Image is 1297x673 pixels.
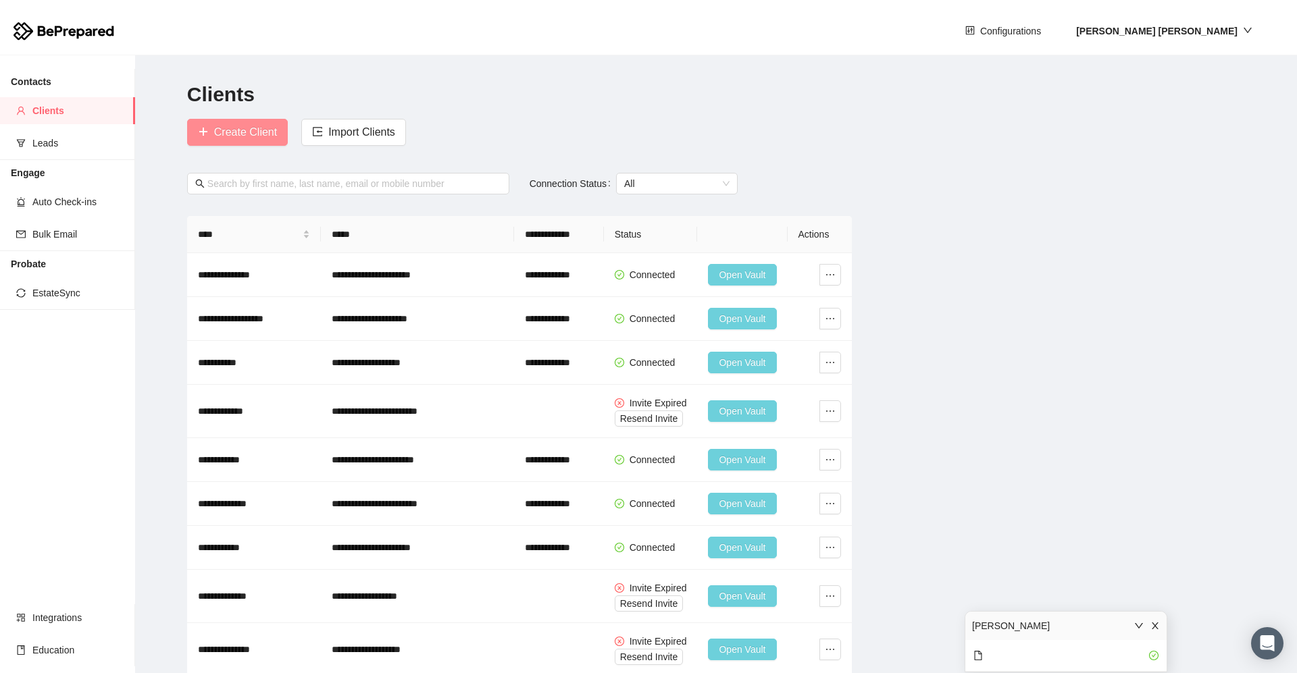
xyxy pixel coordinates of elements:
[719,540,765,555] span: Open Vault
[719,355,765,370] span: Open Vault
[630,398,687,408] span: Invite Expired
[719,452,765,467] span: Open Vault
[615,455,624,464] span: check-circle
[820,406,840,416] span: ellipsis
[187,81,1245,109] h2: Clients
[615,314,624,323] span: check-circle
[16,106,26,115] span: user
[530,173,616,194] label: Connection Status
[630,357,676,368] span: Connected
[708,585,776,607] button: Open Vault
[187,119,288,146] button: plusCreate Client
[708,308,776,329] button: Open Vault
[1134,621,1144,630] span: down
[708,400,776,422] button: Open Vault
[32,279,124,306] span: EstateSync
[195,179,205,188] span: search
[207,176,501,191] input: Search by first name, last name, email or mobile number
[719,311,765,326] span: Open Vault
[630,498,676,509] span: Connected
[1243,26,1252,35] span: down
[615,595,684,612] button: Resend Invite
[620,649,678,664] span: Resend Invite
[820,542,840,553] span: ellipsis
[615,649,684,665] button: Resend Invite
[708,639,776,660] button: Open Vault
[819,493,841,514] button: ellipsis
[624,173,730,194] span: All
[615,499,624,508] span: check-circle
[620,596,678,611] span: Resend Invite
[214,124,277,140] span: Create Client
[719,267,765,282] span: Open Vault
[708,537,776,558] button: Open Vault
[819,639,841,660] button: ellipsis
[980,24,1041,38] span: Configurations
[630,542,676,553] span: Connected
[788,216,852,253] th: Actions
[16,613,26,622] span: appstore-add
[820,498,840,509] span: ellipsis
[819,264,841,286] button: ellipsis
[719,589,765,603] span: Open Vault
[819,585,841,607] button: ellipsis
[719,642,765,657] span: Open Vault
[32,188,124,215] span: Auto Check-ins
[719,404,765,419] span: Open Vault
[819,449,841,470] button: ellipsis
[972,618,1050,633] div: [PERSON_NAME]
[32,637,124,664] span: Education
[11,76,51,87] strong: Contacts
[604,216,698,253] th: Status
[615,583,624,593] span: close-circle
[312,126,323,139] span: import
[620,411,678,426] span: Resend Invite
[16,645,26,655] span: book
[819,352,841,373] button: ellipsis
[630,313,676,324] span: Connected
[708,264,776,286] button: Open Vault
[16,288,26,298] span: sync
[955,20,1052,42] button: controlConfigurations
[820,644,840,655] span: ellipsis
[1076,26,1238,36] strong: [PERSON_NAME] [PERSON_NAME]
[819,308,841,329] button: ellipsis
[615,410,684,427] button: Resend Invite
[187,216,321,253] th: Name
[708,493,776,514] button: Open Vault
[16,230,26,239] span: mail
[1251,627,1283,659] div: Open Intercom Messenger
[615,270,624,279] span: check-circle
[820,454,840,465] span: ellipsis
[819,400,841,422] button: ellipsis
[973,651,983,660] span: file
[820,269,840,280] span: ellipsis
[16,197,26,207] span: alert
[708,352,776,373] button: Open Vault
[1065,20,1263,42] button: [PERSON_NAME] [PERSON_NAME]
[820,591,840,601] span: ellipsis
[16,138,26,148] span: funnel-plot
[965,26,975,36] span: control
[630,269,676,280] span: Connected
[819,537,841,558] button: ellipsis
[32,221,124,248] span: Bulk Email
[719,496,765,511] span: Open Vault
[820,313,840,324] span: ellipsis
[630,636,687,647] span: Invite Expired
[615,358,624,367] span: check-circle
[1150,621,1160,630] span: close
[615,543,624,552] span: check-circle
[708,449,776,470] button: Open Vault
[615,398,624,408] span: close-circle
[820,357,840,368] span: ellipsis
[198,126,209,139] span: plus
[1149,651,1159,660] span: check-circle
[630,583,687,593] span: Invite Expired
[32,130,124,157] span: Leads
[11,259,46,269] strong: Probate
[630,454,676,465] span: Connected
[32,97,124,124] span: Clients
[11,167,45,178] strong: Engage
[32,604,124,631] span: Integrations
